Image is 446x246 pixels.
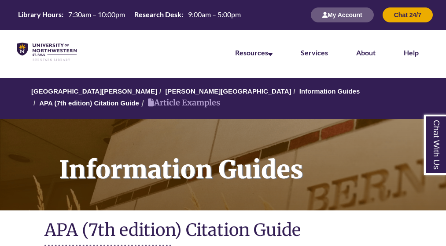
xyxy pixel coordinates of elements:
table: Hours Today [15,10,244,19]
th: Research Desk: [131,10,184,19]
span: 9:00am – 5:00pm [188,10,241,18]
img: UNWSP Library Logo [17,43,77,61]
button: Chat 24/7 [383,7,433,22]
a: Help [404,48,419,57]
a: APA (7th edition) Citation Guide [39,99,139,107]
a: Information Guides [299,87,360,95]
a: About [356,48,376,57]
a: Services [301,48,328,57]
a: Resources [235,48,273,57]
th: Library Hours: [15,10,65,19]
span: 7:30am – 10:00pm [68,10,125,18]
a: Hours Today [15,10,244,20]
a: Chat 24/7 [383,11,433,18]
button: My Account [311,7,374,22]
h1: APA (7th edition) Citation Guide [44,219,401,242]
a: My Account [311,11,374,18]
a: [GEOGRAPHIC_DATA][PERSON_NAME] [31,87,157,95]
a: [PERSON_NAME][GEOGRAPHIC_DATA] [165,87,291,95]
li: Article Examples [139,97,220,109]
h1: Information Guides [49,119,446,199]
